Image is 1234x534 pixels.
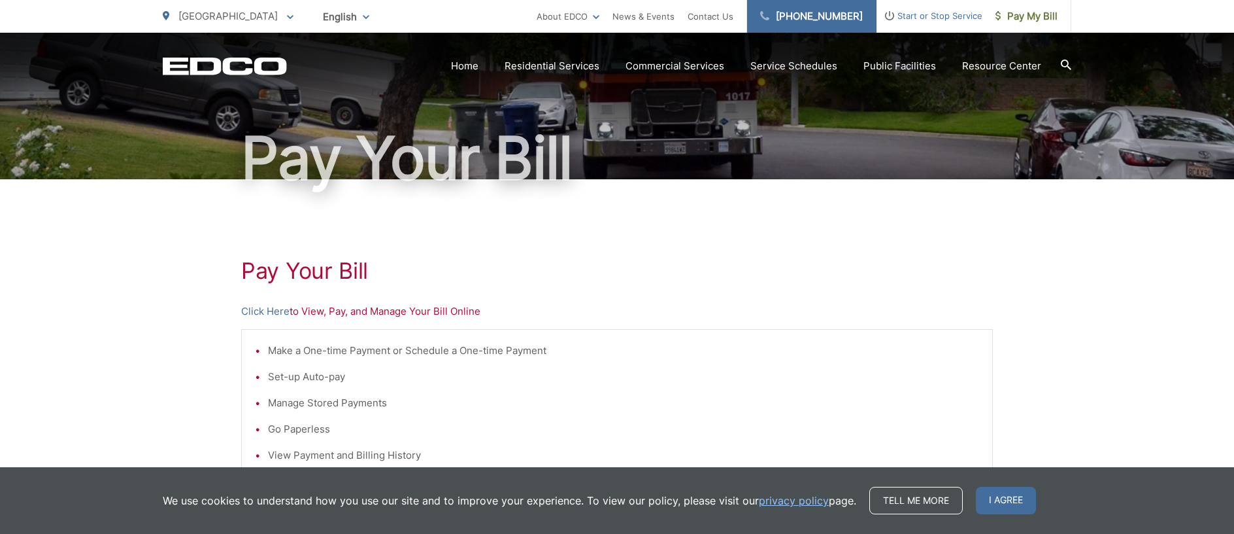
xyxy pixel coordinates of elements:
a: Click Here [241,304,290,319]
h1: Pay Your Bill [241,258,993,284]
a: Home [451,58,478,74]
li: Make a One-time Payment or Schedule a One-time Payment [268,343,979,359]
li: Manage Stored Payments [268,395,979,411]
a: Resource Center [962,58,1041,74]
h1: Pay Your Bill [163,126,1071,191]
a: Public Facilities [863,58,936,74]
span: I agree [976,487,1036,514]
p: to View, Pay, and Manage Your Bill Online [241,304,993,319]
p: We use cookies to understand how you use our site and to improve your experience. To view our pol... [163,493,856,508]
span: Pay My Bill [995,9,1058,24]
span: [GEOGRAPHIC_DATA] [178,10,278,22]
a: privacy policy [759,493,829,508]
a: About EDCO [537,9,599,24]
li: Set-up Auto-pay [268,369,979,385]
span: English [313,5,379,28]
li: View Payment and Billing History [268,448,979,463]
a: Service Schedules [750,58,837,74]
a: Commercial Services [625,58,724,74]
a: Residential Services [505,58,599,74]
a: Tell me more [869,487,963,514]
a: News & Events [612,9,675,24]
a: EDCD logo. Return to the homepage. [163,57,287,75]
li: Go Paperless [268,421,979,437]
a: Contact Us [688,9,733,24]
